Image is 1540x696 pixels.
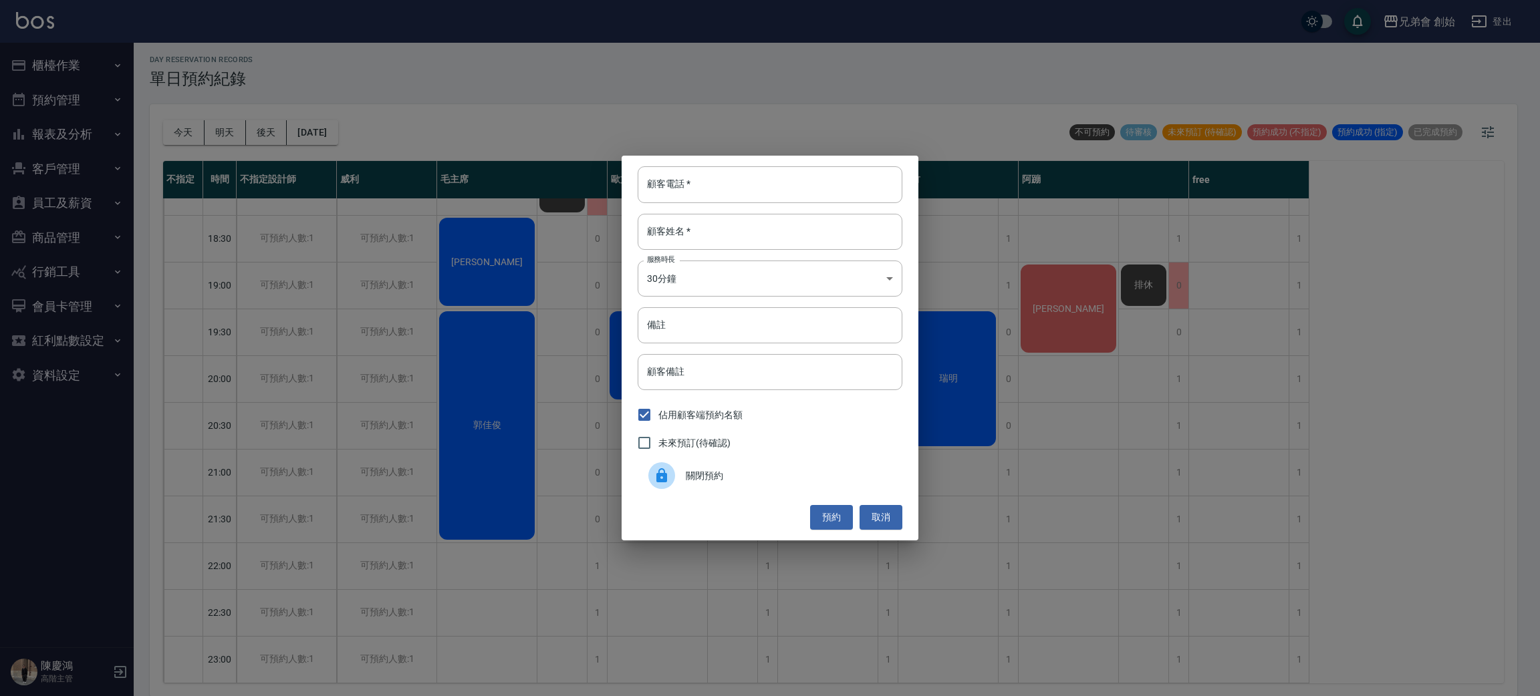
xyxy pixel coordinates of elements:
[638,457,902,494] div: 關閉預約
[658,408,743,422] span: 佔用顧客端預約名額
[658,436,731,450] span: 未來預訂(待確認)
[647,254,675,265] label: 服務時長
[860,505,902,530] button: 取消
[638,260,902,297] div: 30分鐘
[686,469,892,483] span: 關閉預約
[810,505,853,530] button: 預約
